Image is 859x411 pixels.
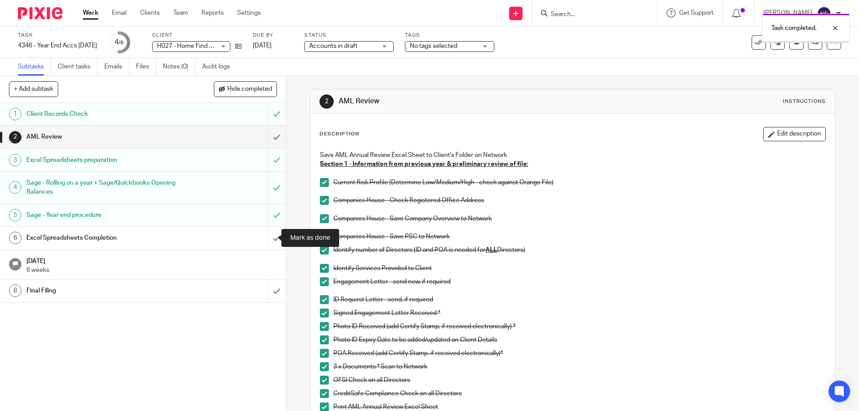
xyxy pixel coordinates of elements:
[333,277,825,286] p: Engagement Letter - send new, if required
[214,81,277,97] button: Hide completed
[237,8,261,17] a: Settings
[339,97,592,106] h1: AML Review
[18,41,97,50] div: 4346 - Year End Accs [DATE]
[253,42,272,49] span: [DATE]
[333,349,825,358] p: POA Received (add Certify Stamp, if received electronically)*
[333,232,825,241] p: Companies House - Save PSC to Network
[405,32,494,39] label: Tags
[9,154,21,166] div: 3
[333,246,825,254] p: Identify number of Directors (ID and POA is needed for Directors)
[783,98,826,105] div: Instructions
[333,295,825,304] p: ID Request Letter - send, if required
[333,335,825,344] p: Photo ID Expiry Date to be added/updated on Client Details
[333,362,825,371] p: 3 x Documents * Scan to Network
[9,181,21,194] div: 4
[26,153,181,167] h1: Excel Spreadsheets preparation
[18,7,63,19] img: Pixie
[333,196,825,205] p: Companies House - Check Registered Office Address
[333,309,825,318] p: Signed Engagement Letter Received *
[333,322,825,331] p: Photo ID Received (add Certify Stamp, if received electronically) *
[26,130,181,144] h1: AML Review
[304,32,394,39] label: Status
[333,178,825,187] p: Current Risk Profile (Determine Low/Medium/High - check against Orange File)
[26,208,181,222] h1: Sage - Year end procedure
[309,43,357,49] span: Accounts in draft
[9,284,21,297] div: 8
[26,284,181,297] h1: Final Filing
[18,41,97,50] div: 4346 - Year End Accs 31.12.24
[115,37,123,47] div: 4
[202,58,237,76] a: Audit logs
[26,231,181,245] h1: Excel Spreadsheets Completion
[136,58,156,76] a: Files
[112,8,127,17] a: Email
[26,254,277,266] h1: [DATE]
[763,127,826,141] button: Edit description
[319,94,334,109] div: 2
[9,81,58,97] button: + Add subtask
[771,24,816,33] p: Task completed.
[18,58,51,76] a: Subtasks
[140,8,160,17] a: Clients
[485,247,497,253] u: ALL
[201,8,224,17] a: Reports
[333,214,825,223] p: Companies House - Save Company Overview to Network
[152,32,242,39] label: Client
[157,43,218,49] span: H027 - Home Find Ltd
[410,43,457,49] span: No tags selected
[83,8,98,17] a: Work
[227,86,272,93] span: Hide completed
[333,376,825,385] p: OFSI Check on all Directors
[319,131,359,138] p: Description
[18,32,97,39] label: Task
[817,6,831,21] img: svg%3E
[163,58,196,76] a: Notes (0)
[333,264,825,273] p: Identify Services Provided to Client
[9,209,21,221] div: 5
[320,161,528,167] u: Section 1 - Information from previous year & preliminary review of file:
[173,8,188,17] a: Team
[26,107,181,121] h1: Client Records Check
[333,389,825,398] p: CreditSafe Compliance Check on all Directors
[104,58,129,76] a: Emails
[58,58,98,76] a: Client tasks
[320,151,825,160] p: Save AML Annual Review Excel Sheet to Client's Folder on Network
[26,266,277,275] p: 6 weeks
[119,40,123,45] small: /8
[26,176,181,199] h1: Sage - Rolling on a year + Sage/Quickbooks Opening Balances
[9,108,21,120] div: 1
[253,32,293,39] label: Due by
[9,232,21,244] div: 6
[9,131,21,144] div: 2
